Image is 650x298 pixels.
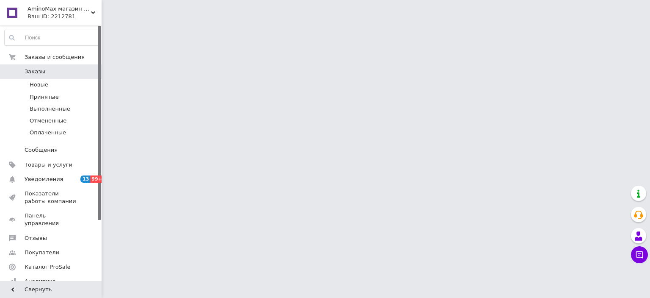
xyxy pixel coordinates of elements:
[30,117,66,125] span: Отмененные
[631,246,648,263] button: Чат с покупателем
[28,13,102,20] div: Ваш ID: 2212781
[25,278,56,285] span: Аналитика
[25,249,59,256] span: Покупатели
[25,212,78,227] span: Панель управления
[90,175,104,183] span: 99+
[30,81,48,89] span: Новые
[25,68,45,75] span: Заказы
[25,161,72,169] span: Товары и услуги
[25,53,85,61] span: Заказы и сообщения
[30,93,59,101] span: Принятые
[25,146,58,154] span: Сообщения
[25,190,78,205] span: Показатели работы компании
[25,263,70,271] span: Каталог ProSale
[28,5,91,13] span: AminoMax магазин спортивного харчування
[25,234,47,242] span: Отзывы
[80,175,90,183] span: 13
[30,129,66,136] span: Оплаченные
[5,30,99,45] input: Поиск
[25,175,63,183] span: Уведомления
[30,105,70,113] span: Выполненные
